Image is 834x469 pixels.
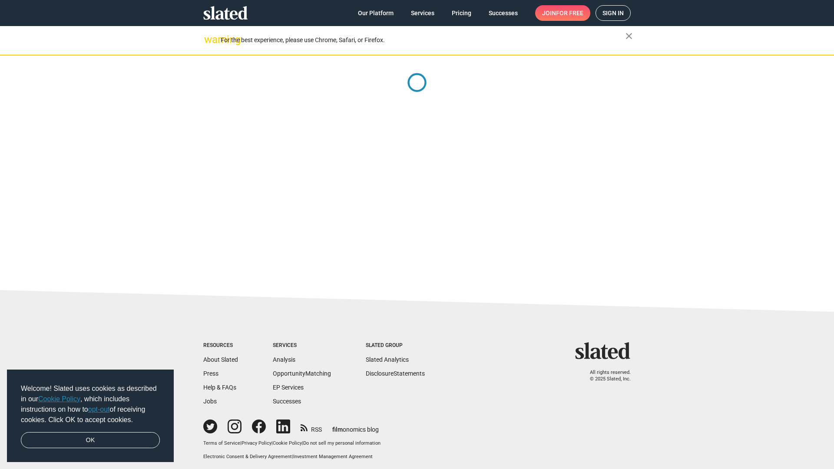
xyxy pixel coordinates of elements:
[242,440,271,446] a: Privacy Policy
[292,454,293,459] span: |
[88,406,110,413] a: opt-out
[271,440,273,446] span: |
[596,5,631,21] a: Sign in
[273,440,302,446] a: Cookie Policy
[366,356,409,363] a: Slated Analytics
[204,34,215,45] mat-icon: warning
[203,454,292,459] a: Electronic Consent & Delivery Agreement
[581,370,631,382] p: All rights reserved. © 2025 Slated, Inc.
[542,5,583,21] span: Join
[556,5,583,21] span: for free
[273,370,331,377] a: OpportunityMatching
[38,395,80,403] a: Cookie Policy
[332,426,343,433] span: film
[411,5,434,21] span: Services
[482,5,525,21] a: Successes
[351,5,400,21] a: Our Platform
[7,370,174,462] div: cookieconsent
[293,454,373,459] a: Investment Management Agreement
[332,419,379,434] a: filmonomics blog
[203,370,218,377] a: Press
[303,440,381,447] button: Do not sell my personal information
[366,342,425,349] div: Slated Group
[366,370,425,377] a: DisclosureStatements
[452,5,471,21] span: Pricing
[624,31,634,41] mat-icon: close
[203,398,217,405] a: Jobs
[602,6,624,20] span: Sign in
[445,5,478,21] a: Pricing
[273,384,304,391] a: EP Services
[203,384,236,391] a: Help & FAQs
[302,440,303,446] span: |
[301,420,322,434] a: RSS
[221,34,625,46] div: For the best experience, please use Chrome, Safari, or Firefox.
[21,432,160,449] a: dismiss cookie message
[404,5,441,21] a: Services
[203,356,238,363] a: About Slated
[203,342,238,349] div: Resources
[240,440,242,446] span: |
[535,5,590,21] a: Joinfor free
[358,5,394,21] span: Our Platform
[203,440,240,446] a: Terms of Service
[273,356,295,363] a: Analysis
[21,383,160,425] span: Welcome! Slated uses cookies as described in our , which includes instructions on how to of recei...
[273,398,301,405] a: Successes
[489,5,518,21] span: Successes
[273,342,331,349] div: Services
